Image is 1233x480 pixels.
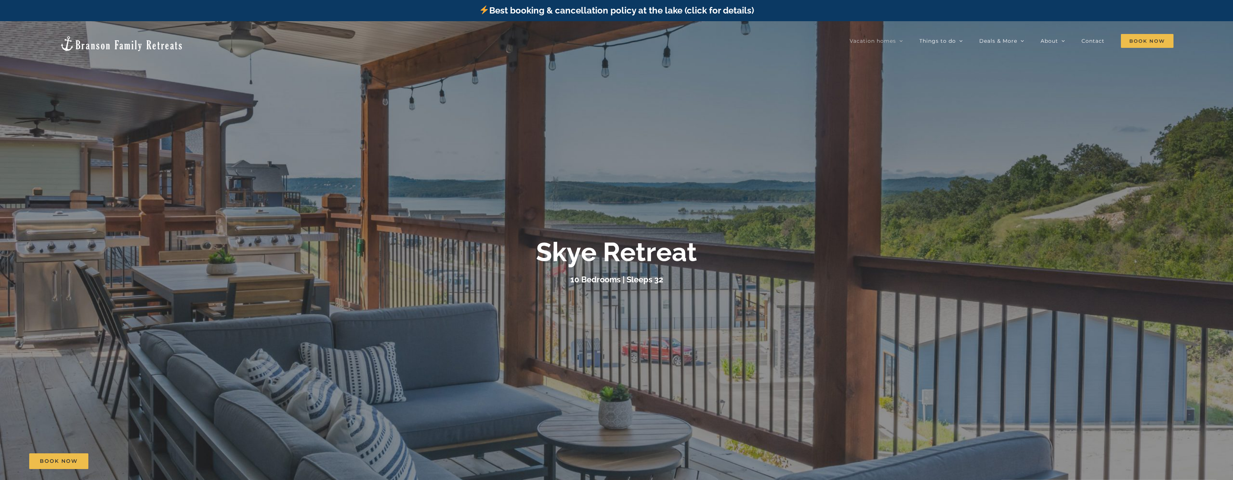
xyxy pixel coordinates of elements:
b: Skye Retreat [536,237,697,268]
span: Contact [1081,38,1104,43]
img: Branson Family Retreats Logo [60,35,183,52]
a: Vacation homes [850,34,903,48]
span: Things to do [919,38,956,43]
span: Book Now [1121,34,1173,48]
span: Vacation homes [850,38,896,43]
nav: Main Menu [850,34,1173,48]
a: About [1041,34,1065,48]
a: Things to do [919,34,963,48]
span: Deals & More [979,38,1017,43]
span: About [1041,38,1058,43]
a: Contact [1081,34,1104,48]
span: Book Now [40,458,78,464]
a: Best booking & cancellation policy at the lake (click for details) [479,5,754,16]
h3: 10 Bedrooms | Sleeps 32 [570,275,663,284]
img: ⚡️ [480,5,489,14]
a: Book Now [29,453,88,469]
a: Deals & More [979,34,1024,48]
